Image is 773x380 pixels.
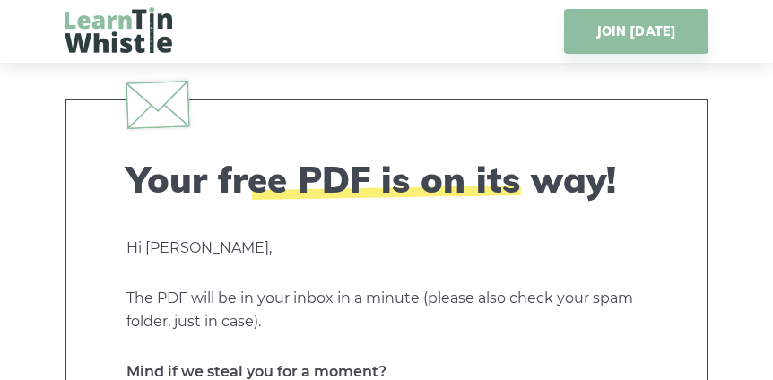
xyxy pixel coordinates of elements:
[126,237,647,260] p: Hi [PERSON_NAME],
[126,81,190,129] img: envelope.svg
[126,363,386,380] strong: Mind if we steal you for a moment?
[126,158,647,201] h2: Your free PDF is on its way!
[564,9,708,54] a: JOIN [DATE]
[65,7,172,53] img: LearnTinWhistle.com
[126,287,647,333] p: The PDF will be in your inbox in a minute (please also check your spam folder, just in case).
